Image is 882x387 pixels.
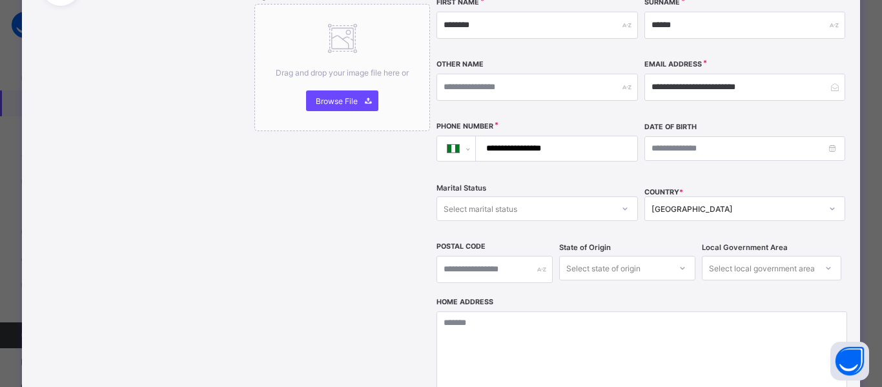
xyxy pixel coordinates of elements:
[436,242,486,251] label: Postal Code
[436,183,486,193] span: Marital Status
[436,60,484,68] label: Other Name
[436,122,493,131] label: Phone Number
[276,68,409,78] span: Drag and drop your image file here or
[566,256,641,280] div: Select state of origin
[254,4,430,131] div: Drag and drop your image file here orBrowse File
[559,243,611,252] span: State of Origin
[644,60,702,68] label: Email Address
[651,204,821,214] div: [GEOGRAPHIC_DATA]
[709,256,815,280] div: Select local government area
[830,342,869,381] button: Open asap
[316,96,358,106] span: Browse File
[644,123,697,131] label: Date of Birth
[702,243,788,252] span: Local Government Area
[644,188,683,196] span: COUNTRY
[444,196,517,221] div: Select marital status
[436,298,493,306] label: Home Address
